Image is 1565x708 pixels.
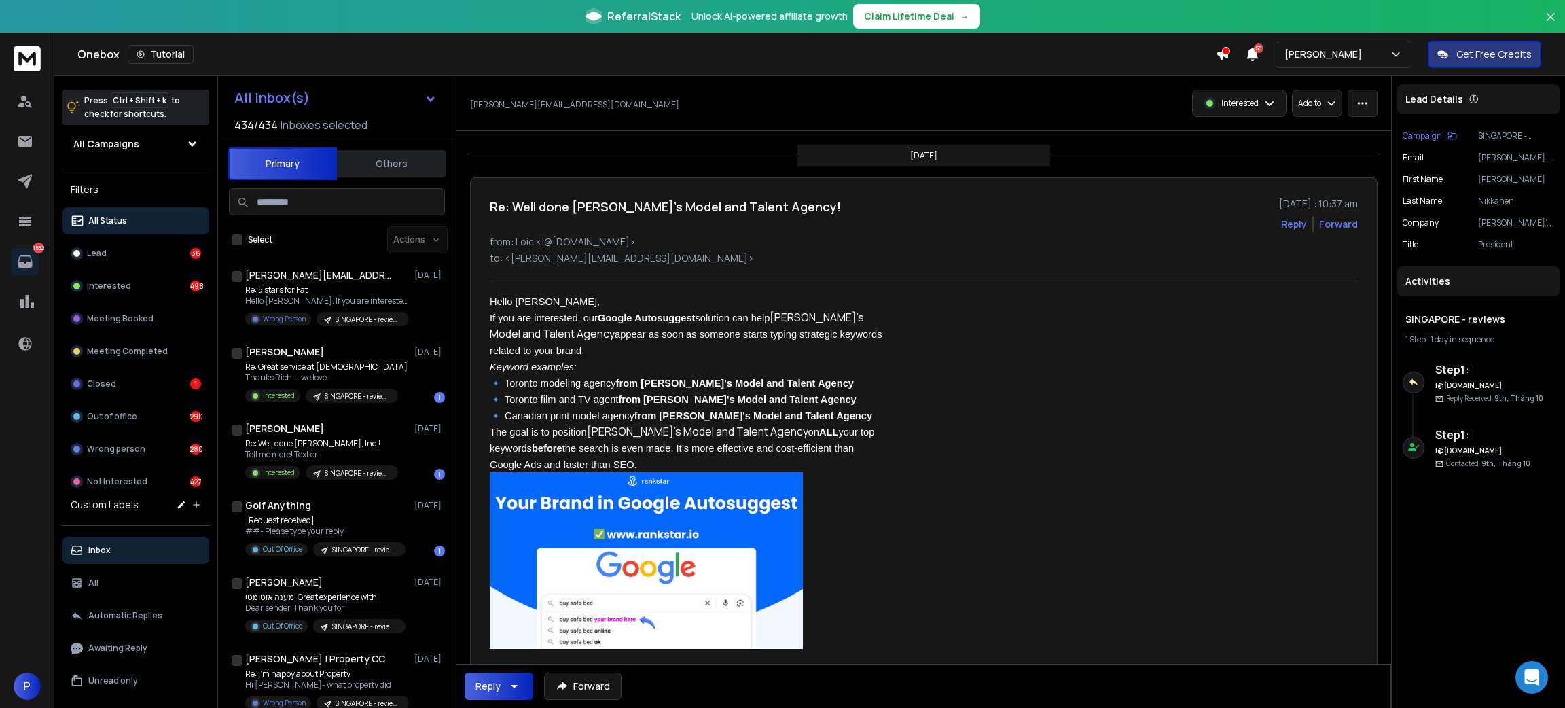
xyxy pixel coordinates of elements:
p: [DATE] [910,150,937,161]
button: All Inbox(s) [223,84,448,111]
p: First Name [1403,174,1443,185]
div: 427 [190,476,201,487]
p: [DATE] [414,347,445,357]
p: Email [1403,152,1424,163]
p: Inbox [88,545,111,556]
p: Wrong Person [263,698,306,708]
button: Primary [228,147,337,180]
p: Interested [87,281,131,291]
button: Meeting Booked [62,305,209,332]
button: Not Interested427 [62,468,209,495]
img: imageFile-1760326561216 [490,472,803,649]
span: 🔹 Toronto modeling agency [490,378,616,389]
p: Out Of Office [263,544,302,554]
span: 9th, Tháng 10 [1481,459,1530,468]
p: [PERSON_NAME][EMAIL_ADDRESS][DOMAIN_NAME] [1478,152,1554,163]
p: Contacted [1446,459,1530,469]
h1: [PERSON_NAME] [245,422,324,436]
p: Press to check for shortcuts. [84,94,180,121]
button: Out of office290 [62,403,209,430]
button: Inbox [62,537,209,564]
span: Keyword examples: [490,361,577,372]
p: SINGAPORE - reviews [325,391,390,402]
p: ##- Please type your reply [245,526,406,537]
button: Closed1 [62,370,209,397]
div: [PERSON_NAME]'s Model and Talent Agency [490,309,886,358]
p: [PERSON_NAME]'s Model and Talent Agency [1478,217,1554,228]
h1: [PERSON_NAME] [245,345,324,359]
span: 50 [1254,43,1263,53]
p: [DATE] : 10:37 am [1279,197,1358,211]
p: Out of office [87,411,137,422]
button: Awaiting Reply [62,635,209,662]
button: Reply [1281,217,1307,231]
span: the search is even made. It’s more effective and cost-efficient than Google Ads and faster than SEO. [490,443,857,470]
p: Hello [PERSON_NAME], If you are interested, [245,296,408,306]
p: [DATE] [414,654,445,665]
p: Interested [263,467,295,478]
button: Unread only [62,667,209,694]
button: P [14,673,41,700]
p: All Status [88,215,127,226]
button: Wrong person280 [62,436,209,463]
p: Dear sender, Thank you for [245,603,406,614]
div: 280 [190,444,201,455]
span: 9th, Tháng 10 [1494,393,1543,403]
p: [DATE] [414,577,445,588]
h6: Step 1 : [1435,427,1554,443]
div: | [1405,334,1551,345]
p: President [1478,239,1554,250]
div: [PERSON_NAME]'s Model and Talent Agency [490,423,886,472]
p: Last Name [1403,196,1442,207]
p: Closed [87,378,116,389]
p: Hi [PERSON_NAME]- what property did [245,679,408,690]
p: [DATE] [414,270,445,281]
button: Reply [465,673,533,700]
p: Interested [263,391,295,401]
span: ReferralStack [607,8,681,24]
h1: [PERSON_NAME][EMAIL_ADDRESS][DOMAIN_NAME] [245,268,395,282]
p: Lead Details [1405,92,1463,106]
p: Re: 5 stars for Fat [245,285,408,296]
p: [Request received] [245,515,406,526]
p: Re: I'm happy about Property [245,669,408,679]
span: Hello [PERSON_NAME], [490,296,600,307]
p: [PERSON_NAME] [1284,48,1367,61]
h6: l@[DOMAIN_NAME] [1435,446,1554,456]
span: appear as soon as someone starts typing strategic keywords related to your brand. [490,329,885,356]
h3: Inboxes selected [281,117,367,133]
div: 1 [434,546,445,556]
p: [DATE] [414,423,445,434]
p: [PERSON_NAME][EMAIL_ADDRESS][DOMAIN_NAME] [470,99,679,110]
p: Get Free Credits [1456,48,1532,61]
p: SINGAPORE - reviews [1478,130,1554,141]
p: Campaign [1403,130,1442,141]
span: 1 Step [1405,334,1426,345]
h1: All Inbox(s) [234,91,310,105]
h1: [PERSON_NAME] | Property CC [245,652,385,666]
p: Tell me more! Text or [245,449,398,460]
span: If you are interested, our [490,313,598,323]
p: Not Interested [87,476,147,487]
button: Get Free Credits [1428,41,1541,68]
h1: [PERSON_NAME] [245,576,323,589]
button: Forward [544,673,622,700]
div: 36 [190,248,201,259]
p: Company [1403,217,1439,228]
p: [DATE] [414,500,445,511]
span: solution can help [695,313,770,323]
p: Meeting Booked [87,313,154,324]
h6: Step 1 : [1435,361,1554,378]
p: Wrong person [87,444,145,455]
p: Thanks Rich ... we love [245,372,408,383]
span: on [808,427,819,438]
button: Close banner [1542,8,1560,41]
h6: l@[DOMAIN_NAME] [1435,380,1554,391]
h1: Golf Anything [245,499,311,512]
p: Meeting Completed [87,346,168,357]
p: 1532 [33,243,44,253]
span: 1 day in sequence [1431,334,1494,345]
